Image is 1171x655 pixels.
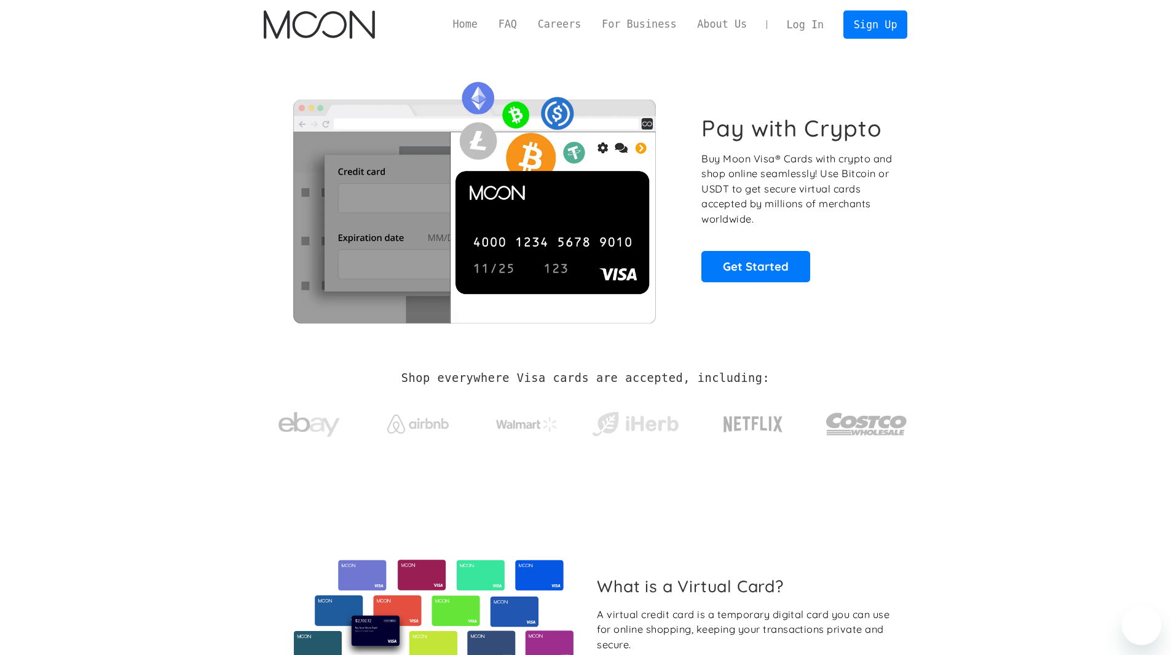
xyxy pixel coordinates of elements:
a: Airbnb [372,402,463,440]
a: For Business [591,17,687,32]
a: ebay [264,393,355,450]
img: Moon Logo [264,10,375,39]
img: Walmart [496,417,558,432]
img: Costco [826,401,908,447]
iframe: Button to launch messaging window [1122,606,1161,645]
a: Home [443,17,488,32]
div: A virtual credit card is a temporary digital card you can use for online shopping, keeping your t... [597,607,897,653]
a: Careers [527,17,591,32]
h2: What is a Virtual Card? [597,576,897,596]
a: Walmart [481,405,572,438]
a: Costco [826,389,908,453]
a: Log In [776,11,834,38]
img: Moon Cards let you spend your crypto anywhere Visa is accepted. [264,73,685,323]
p: Buy Moon Visa® Cards with crypto and shop online seamlessly! Use Bitcoin or USDT to get secure vi... [701,151,894,227]
a: home [264,10,375,39]
h1: Pay with Crypto [701,114,882,142]
img: Netflix [722,409,784,440]
img: iHerb [589,408,681,440]
a: Netflix [698,397,808,446]
a: FAQ [488,17,527,32]
a: Get Started [701,251,810,282]
a: iHerb [589,396,681,447]
img: ebay [278,405,340,444]
h2: Shop everywhere Visa cards are accepted, including: [401,371,770,385]
img: Airbnb [387,415,449,434]
a: Sign Up [843,10,907,38]
a: About Us [687,17,757,32]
